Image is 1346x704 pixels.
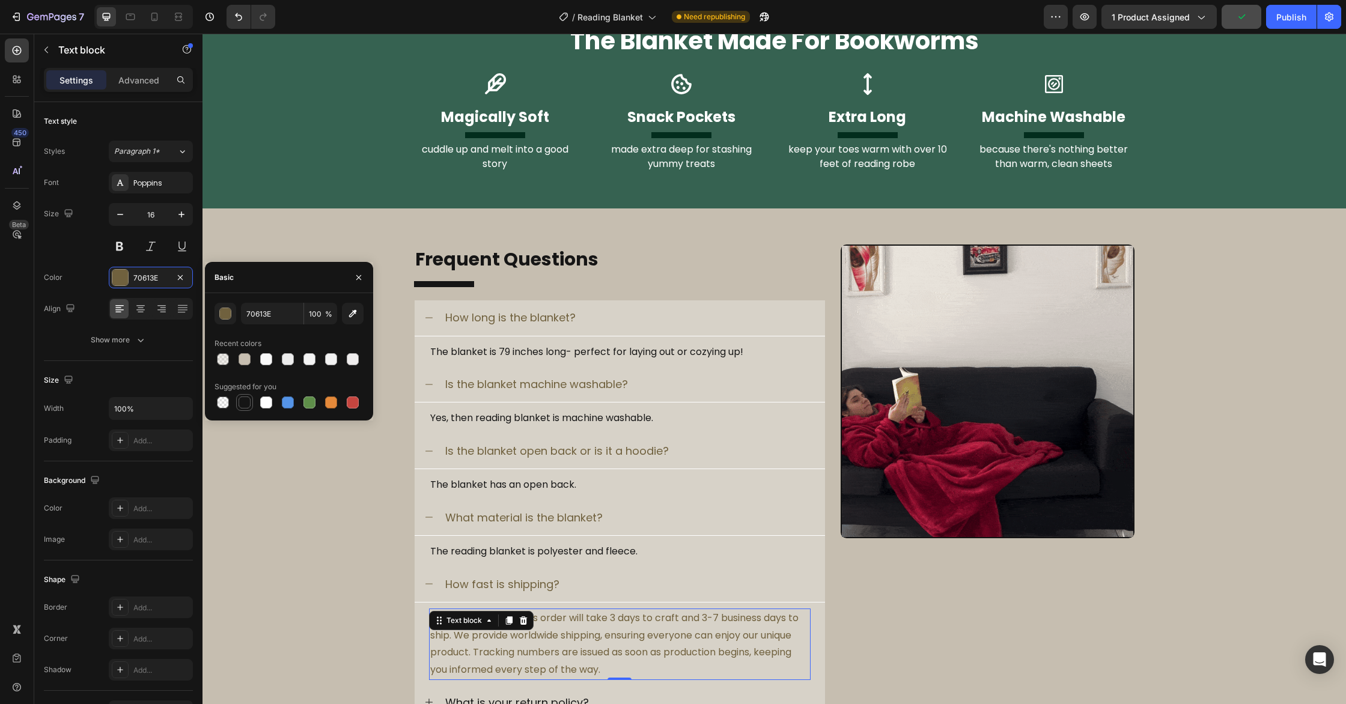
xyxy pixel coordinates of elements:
div: Add... [133,435,190,446]
div: Corner [44,633,68,644]
p: How fast is shipping? [243,544,357,557]
div: Image [44,534,65,545]
div: Shadow [44,664,72,675]
div: 450 [11,128,29,138]
div: Add... [133,503,190,514]
strong: Snack Pockets [425,73,533,93]
button: 1 product assigned [1101,5,1217,29]
p: keep your toes warm with over 10 feet of reading robe [585,109,745,138]
div: Add... [133,665,190,676]
strong: Extra Long [626,73,704,93]
div: Basic [215,272,234,283]
div: Recent colors [215,338,261,349]
strong: Frequent Questions [213,213,396,238]
input: Eg: FFFFFF [241,303,303,324]
div: Beta [9,220,29,229]
p: Is the blanket machine washable? [243,344,425,357]
p: made extra deep for stashing yummy treats [399,109,559,138]
p: because there's nothing better than warm, clean sheets [772,109,931,138]
div: Suggested for you [215,381,276,392]
div: Add... [133,602,190,613]
span: Reading Blanket [577,11,643,23]
div: Add... [133,634,190,645]
input: Auto [109,398,192,419]
button: Show more [44,329,193,351]
iframe: Design area [203,34,1346,704]
div: Poppins [133,178,190,189]
p: Is the blanket open back or is it a hoodie? [243,410,466,424]
div: Color [44,272,62,283]
p: The reading blanket is polyester and fleece. [228,509,607,527]
div: Text style [44,116,77,127]
p: Yes, then reading blanket is machine washable. [228,376,607,393]
div: Align [44,301,78,317]
div: Show more [91,334,147,346]
p: What material is the blanket? [243,477,400,491]
div: Text block [242,581,282,592]
button: Paragraph 1* [109,141,193,162]
div: Styles [44,146,65,157]
p: Text block [58,43,160,57]
div: Background [44,473,102,489]
span: Need republishing [684,11,745,22]
p: How long is the blanket? [243,277,373,291]
span: % [325,309,332,320]
p: The blanket has an open back. [228,443,607,460]
div: Shape [44,572,82,588]
strong: Magically Soft [239,73,347,93]
p: Settings [59,74,93,86]
button: Publish [1266,5,1317,29]
span: Paragraph 1* [114,146,160,157]
span: 1 product assigned [1112,11,1190,23]
div: Padding [44,435,72,446]
p: The blanket is 79 inches long- perfect for laying out or cozying up! [228,310,607,327]
div: Size [44,206,76,222]
p: Your Whispering Pages order will take 3 days to craft and 3-7 business days to ship. We provide w... [228,576,607,645]
div: 70613E [133,273,168,284]
div: Border [44,602,67,613]
div: Undo/Redo [227,5,275,29]
button: 7 [5,5,90,29]
strong: Machine Washable [779,73,923,93]
span: / [572,11,575,23]
p: Advanced [118,74,159,86]
div: Color [44,503,62,514]
div: Font [44,177,59,188]
img: gempages_506137617574658951-c28ce7e9-e4e4-4a50-8e64-b58fa929956f.gif [639,212,931,504]
div: Open Intercom Messenger [1305,645,1334,674]
p: 7 [79,10,84,24]
div: Publish [1276,11,1306,23]
p: What is your return policy? [243,662,386,676]
div: Size [44,372,76,389]
p: cuddle up and melt into a good story [213,109,373,138]
div: Width [44,403,64,414]
div: Add... [133,535,190,545]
